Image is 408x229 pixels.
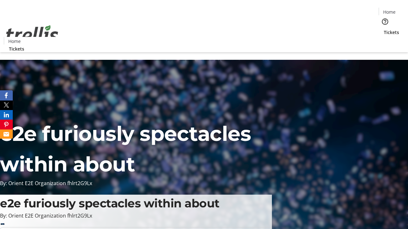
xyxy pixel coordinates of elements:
[379,9,399,15] a: Home
[384,29,399,36] span: Tickets
[4,18,61,50] img: Orient E2E Organization fhlrt2G9Lx's Logo
[379,15,391,28] button: Help
[8,38,21,45] span: Home
[4,38,25,45] a: Home
[379,29,404,36] a: Tickets
[9,45,24,52] span: Tickets
[379,36,391,48] button: Cart
[4,45,29,52] a: Tickets
[383,9,396,15] span: Home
